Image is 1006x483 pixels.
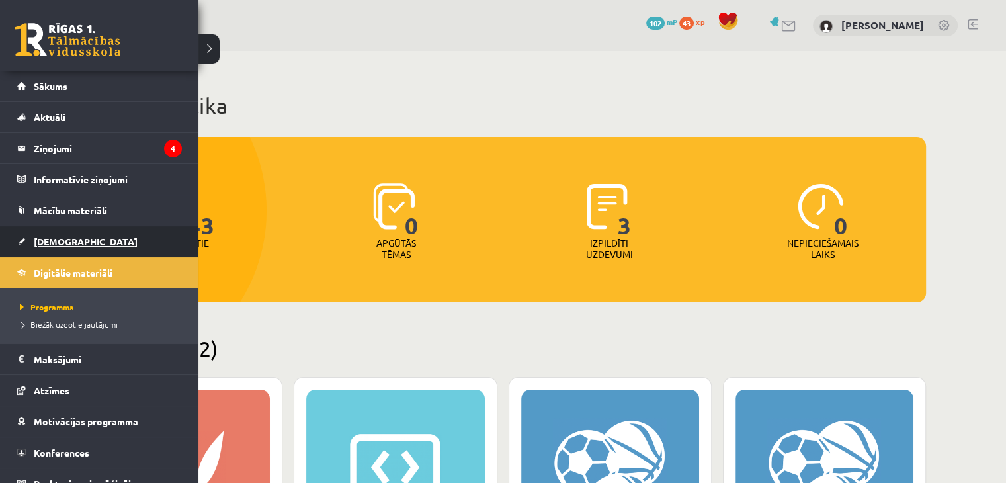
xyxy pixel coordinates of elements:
[587,183,628,230] img: icon-completed-tasks-ad58ae20a441b2904462921112bc710f1caf180af7a3daa7317a5a94f2d26646.svg
[17,318,185,330] a: Biežāk uzdotie jautājumi
[17,195,182,226] a: Mācību materiāli
[17,71,182,101] a: Sākums
[17,375,182,406] a: Atzīmes
[17,437,182,468] a: Konferences
[17,301,185,313] a: Programma
[15,23,120,56] a: Rīgas 1. Tālmācības vidusskola
[17,344,182,374] a: Maksājumi
[34,447,89,459] span: Konferences
[646,17,677,27] a: 102 mP
[79,335,926,361] h2: Pieejamie (12)
[841,19,924,32] a: [PERSON_NAME]
[370,238,422,260] p: Apgūtās tēmas
[679,17,694,30] span: 43
[646,17,665,30] span: 102
[798,183,844,230] img: icon-clock-7be60019b62300814b6bd22b8e044499b485619524d84068768e800edab66f18.svg
[187,183,215,238] span: 43
[17,164,182,195] a: Informatīvie ziņojumi
[34,267,112,279] span: Digitālie materiāli
[34,236,138,247] span: [DEMOGRAPHIC_DATA]
[34,164,182,195] legend: Informatīvie ziņojumi
[17,257,182,288] a: Digitālie materiāli
[17,302,74,312] span: Programma
[17,406,182,437] a: Motivācijas programma
[79,93,926,119] h1: Mana statistika
[834,183,848,238] span: 0
[34,133,182,163] legend: Ziņojumi
[17,102,182,132] a: Aktuāli
[17,319,118,329] span: Biežāk uzdotie jautājumi
[164,140,182,157] i: 4
[696,17,704,27] span: xp
[34,416,138,427] span: Motivācijas programma
[373,183,415,230] img: icon-learned-topics-4a711ccc23c960034f471b6e78daf4a3bad4a20eaf4de84257b87e66633f6470.svg
[787,238,859,260] p: Nepieciešamais laiks
[583,238,635,260] p: Izpildīti uzdevumi
[17,133,182,163] a: Ziņojumi4
[34,80,67,92] span: Sākums
[618,183,632,238] span: 3
[34,111,65,123] span: Aktuāli
[667,17,677,27] span: mP
[34,204,107,216] span: Mācību materiāli
[34,344,182,374] legend: Maksājumi
[679,17,711,27] a: 43 xp
[819,20,833,33] img: Svjatoslavs Vasilijs Kudrjavcevs
[17,226,182,257] a: [DEMOGRAPHIC_DATA]
[34,384,69,396] span: Atzīmes
[405,183,419,238] span: 0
